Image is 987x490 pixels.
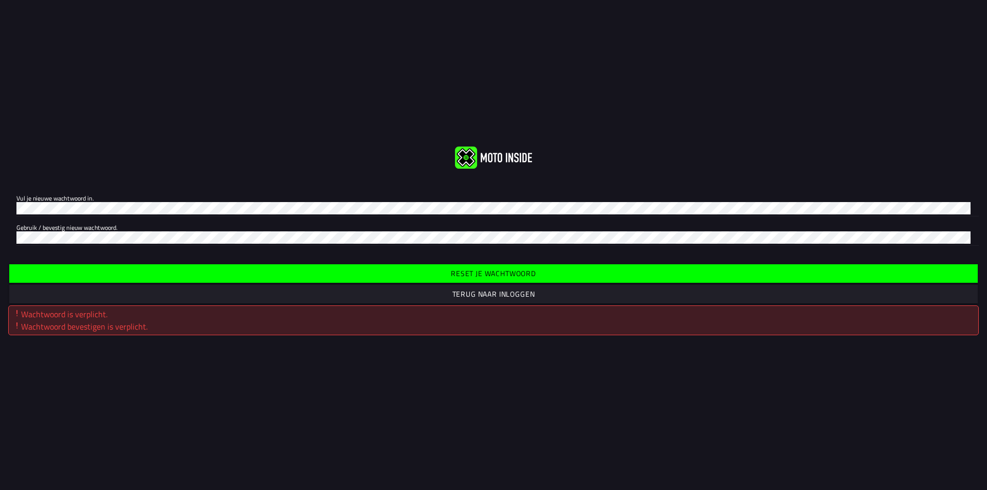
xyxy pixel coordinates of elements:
input: Gebruik / bevestig nieuw wachtwoord. [16,231,971,244]
font: Reset je wachtwoord [451,268,536,279]
font: Wachtwoord is verplicht. [21,308,107,320]
font: Wachtwoord bevestigen is verplicht. [21,320,148,333]
input: Vul je nieuwe wachtwoord in. [16,202,971,214]
font: Terug naar inloggen [452,288,535,299]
